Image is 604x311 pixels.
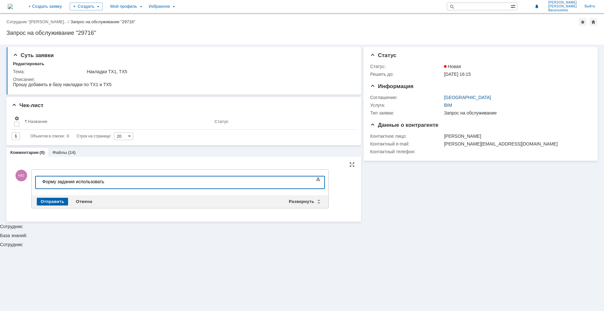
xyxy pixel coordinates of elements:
[67,132,69,140] div: 0
[444,110,588,115] div: Запрос на обслуживание
[548,8,577,12] span: Васильевна
[444,95,491,100] a: [GEOGRAPHIC_DATA]
[349,162,355,167] div: На всю страницу
[13,52,54,58] span: Суть заявки
[370,103,443,108] div: Услуга:
[370,52,396,58] span: Статус
[370,72,443,77] div: Решить до:
[40,150,45,155] div: (0)
[30,132,111,140] i: Строк на странице:
[370,141,443,146] div: Контактный e-mail:
[510,3,517,9] span: Расширенный поиск
[6,19,71,24] div: /
[370,83,413,89] span: Информация
[13,61,44,66] div: Редактировать
[370,122,438,128] span: Данные о контрагенте
[314,176,322,183] span: Показать панель инструментов
[12,102,44,108] span: Чек-лист
[579,18,587,26] div: Добавить в избранное
[28,119,47,124] div: Название
[8,4,13,9] a: Перейти на домашнюю страницу
[15,170,27,181] span: ЧЮ
[3,3,94,8] div: Форму задания использовать
[370,134,443,139] div: Контактное лицо:
[444,64,461,69] span: Новая
[68,150,75,155] div: (14)
[444,72,471,77] span: [DATE] 16:15
[548,5,577,8] span: [PERSON_NAME]
[212,113,351,130] th: Статус
[444,134,588,139] div: [PERSON_NAME]
[6,30,598,36] div: Запрос на обслуживание "29716"
[8,4,13,9] img: logo
[52,150,67,155] a: Файлы
[30,134,65,138] span: Объектов в списке:
[444,141,588,146] div: [PERSON_NAME][EMAIL_ADDRESS][DOMAIN_NAME]
[13,69,86,74] div: Тема:
[71,19,136,24] div: Запрос на обслуживание "29716"
[444,103,452,108] a: BIM
[22,113,212,130] th: Название
[70,3,103,10] div: Создать
[370,95,443,100] div: Соглашение:
[370,149,443,154] div: Контактный телефон:
[548,1,577,5] span: [PERSON_NAME]
[215,119,228,124] div: Статус
[589,18,597,26] div: Сделать домашней страницей
[14,116,19,121] span: Настройки
[370,64,443,69] div: Статус:
[6,19,68,24] a: Сотрудник "[PERSON_NAME]…
[87,69,351,74] div: Накладки ТХ1, ТХ5
[13,77,353,82] div: Описание:
[10,150,39,155] a: Комментарии
[370,110,443,115] div: Тип заявки:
